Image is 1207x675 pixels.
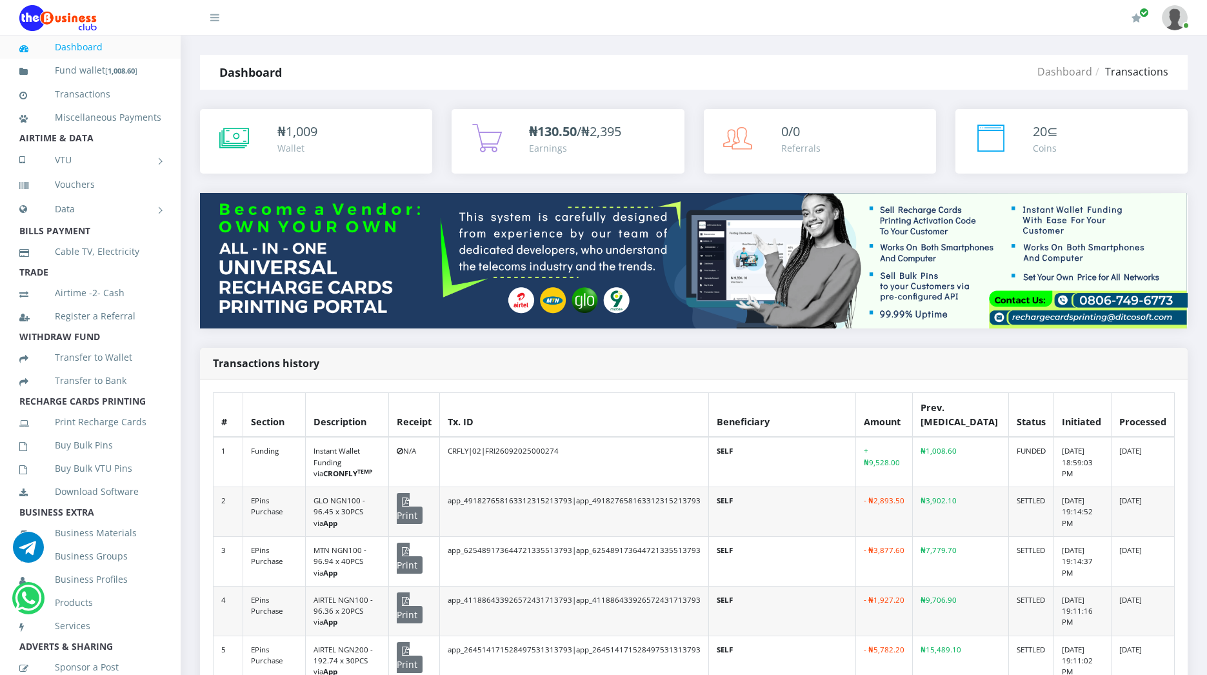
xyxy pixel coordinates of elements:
[440,586,709,636] td: app_411886433926572431713793|app_411886433926572431713793
[1037,65,1092,79] a: Dashboard
[397,592,423,623] span: Print
[1111,393,1174,438] th: Processed
[243,487,306,537] td: EPins Purchase
[855,536,913,586] td: - ₦3,877.60
[397,543,423,574] span: Print
[19,278,161,308] a: Airtime -2- Cash
[1139,8,1149,17] span: Renew/Upgrade Subscription
[1111,487,1174,537] td: [DATE]
[19,366,161,396] a: Transfer to Bank
[529,141,621,155] div: Earnings
[19,407,161,437] a: Print Recharge Cards
[781,123,800,140] span: 0/0
[105,66,137,76] small: [ ]
[440,487,709,537] td: app_491827658163312315213793|app_491827658163312315213793
[1111,437,1174,487] td: [DATE]
[19,454,161,483] a: Buy Bulk VTU Pins
[388,393,439,438] th: Receipt
[1162,5,1188,30] img: User
[19,430,161,460] a: Buy Bulk Pins
[855,586,913,636] td: - ₦1,927.20
[243,536,306,586] td: EPins Purchase
[243,586,306,636] td: EPins Purchase
[709,393,855,438] th: Beneficiary
[781,141,821,155] div: Referrals
[243,393,306,438] th: Section
[388,437,439,487] td: N/A
[1053,586,1111,636] td: [DATE] 19:11:16 PM
[709,487,855,537] td: SELF
[306,487,389,537] td: GLO NGN100 - 96.45 x 30PCS via
[323,568,337,578] b: App
[855,393,913,438] th: Amount
[19,144,161,176] a: VTU
[306,536,389,586] td: MTN NGN100 - 96.94 x 40PCS via
[19,5,97,31] img: Logo
[200,109,432,174] a: ₦1,009 Wallet
[709,586,855,636] td: SELF
[1008,437,1053,487] td: FUNDED
[19,193,161,225] a: Data
[1092,64,1168,79] li: Transactions
[913,487,1008,537] td: ₦3,902.10
[1111,586,1174,636] td: [DATE]
[213,356,319,370] strong: Transactions history
[15,592,41,614] a: Chat for support
[397,493,423,524] span: Print
[19,103,161,132] a: Miscellaneous Payments
[19,477,161,507] a: Download Software
[440,437,709,487] td: CRFLY|02|FRI26092025000274
[19,518,161,548] a: Business Materials
[1033,122,1058,141] div: ⊆
[19,611,161,641] a: Services
[19,237,161,267] a: Cable TV, Electricity
[277,141,317,155] div: Wallet
[1008,393,1053,438] th: Status
[19,565,161,594] a: Business Profiles
[323,617,337,627] b: App
[452,109,684,174] a: ₦130.50/₦2,395 Earnings
[1008,487,1053,537] td: SETTLED
[1053,393,1111,438] th: Initiated
[200,193,1188,328] img: multitenant_rcp.png
[1008,586,1053,636] td: SETTLED
[19,55,161,86] a: Fund wallet[1,008.60]
[913,437,1008,487] td: ₦1,008.60
[704,109,936,174] a: 0/0 Referrals
[1033,141,1058,155] div: Coins
[13,541,44,563] a: Chat for support
[855,437,913,487] td: + ₦9,528.00
[214,536,243,586] td: 3
[397,642,423,673] span: Print
[108,66,135,76] b: 1,008.60
[1132,13,1141,23] i: Renew/Upgrade Subscription
[306,586,389,636] td: AIRTEL NGN100 - 96.36 x 20PCS via
[19,32,161,62] a: Dashboard
[219,65,282,80] strong: Dashboard
[357,468,372,476] sup: TEMP
[913,586,1008,636] td: ₦9,706.90
[277,122,317,141] div: ₦
[323,468,372,478] b: CRONFLY
[529,123,621,140] span: /₦2,395
[19,588,161,618] a: Products
[1111,536,1174,586] td: [DATE]
[1033,123,1047,140] span: 20
[440,536,709,586] td: app_625489173644721335513793|app_625489173644721335513793
[19,541,161,571] a: Business Groups
[214,586,243,636] td: 4
[1053,536,1111,586] td: [DATE] 19:14:37 PM
[243,437,306,487] td: Funding
[913,393,1008,438] th: Prev. [MEDICAL_DATA]
[306,393,389,438] th: Description
[306,437,389,487] td: Instant Wallet Funding via
[709,437,855,487] td: SELF
[19,343,161,372] a: Transfer to Wallet
[19,170,161,199] a: Vouchers
[440,393,709,438] th: Tx. ID
[214,487,243,537] td: 2
[913,536,1008,586] td: ₦7,779.70
[214,437,243,487] td: 1
[19,79,161,109] a: Transactions
[855,487,913,537] td: - ₦2,893.50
